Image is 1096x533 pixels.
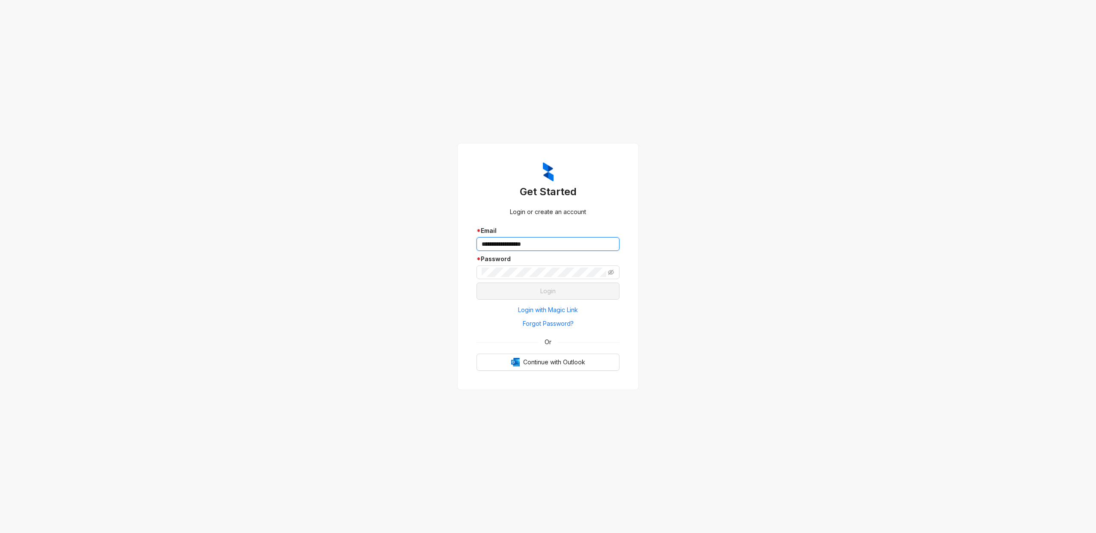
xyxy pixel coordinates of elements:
div: Email [477,226,619,235]
button: OutlookContinue with Outlook [477,354,619,371]
span: Login with Magic Link [518,305,578,315]
span: Continue with Outlook [523,357,585,367]
img: ZumaIcon [543,162,554,182]
button: Forgot Password? [477,317,619,331]
button: Login with Magic Link [477,303,619,317]
button: Login [477,283,619,300]
span: Or [539,337,557,347]
div: Login or create an account [477,207,619,217]
h3: Get Started [477,185,619,199]
span: Forgot Password? [523,319,574,328]
span: eye-invisible [608,269,614,275]
img: Outlook [511,358,520,366]
div: Password [477,254,619,264]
